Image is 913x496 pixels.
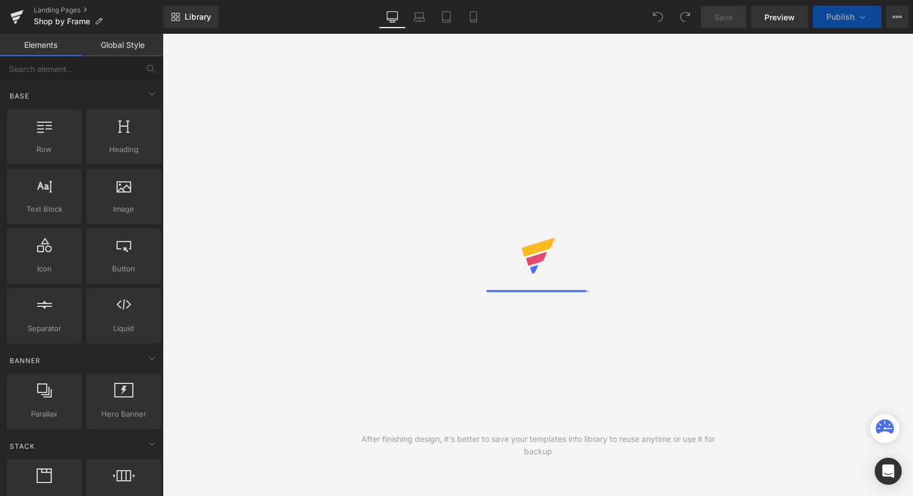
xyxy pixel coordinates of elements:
span: Liquid [89,323,158,334]
a: Mobile [460,6,487,28]
span: Save [714,11,733,23]
button: More [886,6,908,28]
span: Publish [826,12,854,21]
button: Redo [674,6,696,28]
a: Desktop [379,6,406,28]
span: Stack [8,441,36,452]
a: Tablet [433,6,460,28]
span: Button [89,263,158,275]
a: Global Style [82,34,163,56]
span: Heading [89,144,158,155]
span: Icon [10,263,78,275]
span: Separator [10,323,78,334]
span: Text Block [10,203,78,215]
a: Preview [751,6,808,28]
div: After finishing design, it's better to save your templates into library to reuse anytime or use i... [350,433,726,458]
span: Hero Banner [89,408,158,420]
span: Row [10,144,78,155]
span: Banner [8,355,42,366]
a: New Library [163,6,219,28]
span: Shop by Frame [34,17,90,26]
span: Library [185,12,211,22]
a: Laptop [406,6,433,28]
span: Preview [764,11,795,23]
span: Parallax [10,408,78,420]
button: Undo [647,6,669,28]
a: Landing Pages [34,6,163,15]
button: Publish [813,6,881,28]
span: Base [8,91,30,101]
span: Image [89,203,158,215]
div: Open Intercom Messenger [875,458,902,485]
